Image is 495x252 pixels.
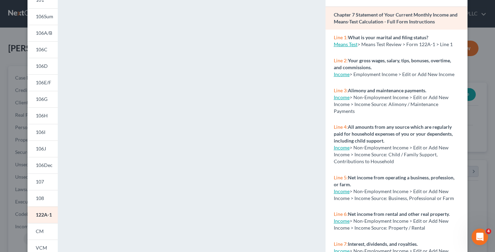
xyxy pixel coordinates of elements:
a: Income [334,94,350,100]
a: 106I [27,124,58,140]
a: 106H [27,107,58,124]
span: VCM [36,245,47,251]
strong: Interest, dividends, and royalties. [348,241,418,247]
a: 106J [27,140,58,157]
span: Line 2: [334,57,348,63]
span: 108 [36,195,44,201]
a: Income [334,71,350,77]
span: 106C [36,46,47,52]
a: Income [334,188,350,194]
span: 106J [36,146,46,151]
span: 106A/B [36,30,52,36]
span: Line 5: [334,175,348,180]
a: 108 [27,190,58,207]
span: 106G [36,96,47,102]
strong: Your gross wages, salary, tips, bonuses, overtime, and commissions. [334,57,451,70]
span: > Means Test Review > Form 122A-1 > Line 1 [357,41,453,47]
a: Means Test [334,41,357,47]
span: 106H [36,113,48,118]
span: 107 [36,179,44,185]
a: 106E/F [27,74,58,91]
a: 106Dec [27,157,58,174]
span: 106Sum [36,13,53,19]
span: > Non-Employment Income > Edit or Add New Income > Income Source: Business, Professional or Farm [334,188,454,201]
strong: Net income from rental and other real property. [348,211,450,217]
span: > Non-Employment Income > Edit or Add New Income > Income Source: Child / Family Support, Contrib... [334,145,449,164]
a: Income [334,218,350,224]
a: 106C [27,41,58,58]
span: 122A-1 [36,212,52,218]
span: Line 7: [334,241,348,247]
a: 106A/B [27,25,58,41]
a: CM [27,223,58,240]
a: 106Sum [27,8,58,25]
span: 106I [36,129,45,135]
a: 106D [27,58,58,74]
span: Line 6: [334,211,348,217]
span: > Non-Employment Income > Edit or Add New Income > Income Source: Alimony / Maintenance Payments [334,94,449,114]
strong: Alimony and maintenance payments. [348,87,426,93]
span: Line 1: [334,34,348,40]
strong: Net income from operating a business, profession, or farm. [334,175,454,187]
span: > Employment Income > Edit or Add New Income [350,71,454,77]
span: Line 3: [334,87,348,93]
a: 106G [27,91,58,107]
a: 107 [27,174,58,190]
span: 106D [36,63,48,69]
span: 106E/F [36,80,51,85]
strong: Chapter 7 Statement of Your Current Monthly Income and Means-Test Calculation - Full Form Instruc... [334,12,458,24]
span: Line 4: [334,124,348,130]
span: 106Dec [36,162,53,168]
span: > Non-Employment Income > Edit or Add New Income > Income Source: Property / Rental [334,218,449,231]
a: 122A-1 [27,207,58,223]
a: Income [334,145,350,150]
strong: What is your marital and filing status? [348,34,428,40]
span: CM [36,228,44,234]
iframe: Intercom live chat [472,229,488,245]
span: 4 [486,229,491,234]
strong: All amounts from any source which are regularly paid for household expenses of you or your depend... [334,124,453,144]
